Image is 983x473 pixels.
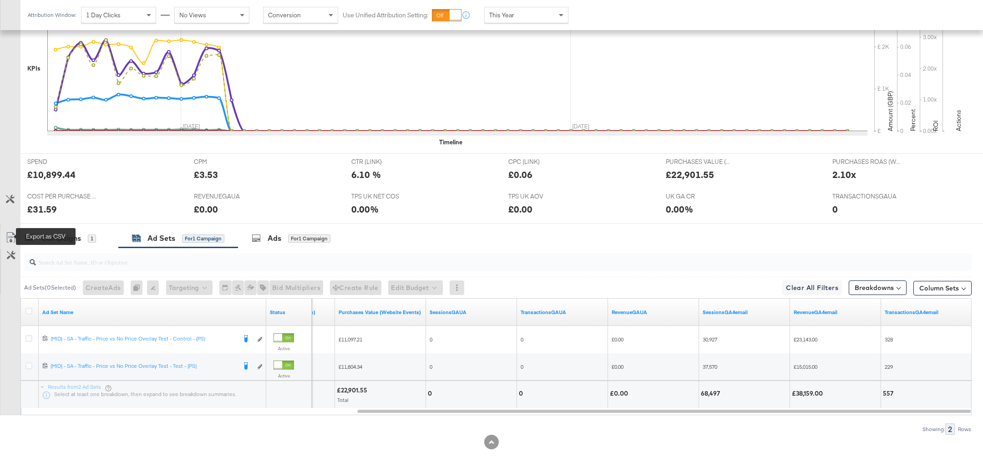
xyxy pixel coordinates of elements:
label: Active [274,373,294,379]
div: £22,901.55 [666,168,714,181]
div: 2 [945,423,955,435]
button: Breakdowns [849,280,907,295]
div: Rows [958,426,972,432]
span: CTR (LINK) [351,158,420,166]
div: £0.06 [508,168,532,181]
span: 0 [430,363,432,370]
button: Column Sets [913,281,972,295]
input: Search Ad Set Name, ID or Objective [36,249,884,267]
div: 2.10x [832,168,856,181]
div: Attribution Window: [27,12,76,18]
span: 1 Day Clicks [86,11,121,19]
span: 37,570 [703,363,717,370]
span: 0 [521,336,523,343]
span: No Views [179,11,206,19]
div: 0.00% [351,203,379,216]
span: TPS UK NET COS [351,192,420,201]
span: PURCHASES VALUE (WEBSITE EVENTS) [666,158,734,166]
span: Total [337,397,349,403]
div: for 1 Campaign [182,234,224,243]
a: Shows the current state of your Ad Set. [270,309,308,316]
div: £3.53 [194,168,218,181]
a: Sessions - The total number of sessions [703,309,786,316]
div: £0.00 [194,203,218,216]
span: £11,097.21 [339,336,362,343]
label: Use Unified Attribution Setting: [343,11,428,20]
div: Ad Sets ( 0 Selected) [24,284,76,292]
div: (MID) - SA - Traffic - Price vs No Price Overlay Test - Test - (PS) [51,362,236,370]
span: UK GA CR [666,192,734,201]
span: £23,143.00 [794,336,817,343]
a: Transactions - The total number of transactions [885,309,968,316]
label: Active [274,346,294,351]
span: SPEND [27,158,96,166]
span: TRANSACTIONSGAUA [832,192,901,201]
div: 0 [832,203,838,216]
text: ROI [932,120,940,131]
div: Timeline [439,138,462,147]
div: 1 [88,234,96,243]
span: CPM [194,158,262,166]
text: Actions [954,110,963,131]
div: £38,159.00 [792,389,826,398]
span: £11,804.34 [339,363,362,370]
div: £31.59 [27,203,57,216]
span: TPS UK AOV [508,192,577,201]
div: £0.00 [610,389,631,398]
div: Ads [268,233,281,244]
text: Percent [909,109,917,131]
span: Clear All Filters [786,282,838,294]
div: KPIs [27,64,41,73]
div: £0.00 [508,203,532,216]
span: 0 [430,336,432,343]
div: Campaigns [41,233,81,244]
span: This Year [489,11,514,19]
a: GA Revenue [612,309,695,316]
div: £10,899.44 [27,168,76,181]
div: 0.00% [666,203,693,216]
div: 0 [131,280,147,295]
div: 557 [883,389,896,398]
a: (MID) - SA - Traffic - Price vs No Price Overlay Test - Control - (PS) [51,335,236,345]
div: 0 [428,389,435,398]
span: 30,927 [703,336,717,343]
a: (MID) - SA - Traffic - Price vs No Price Overlay Test - Test - (PS) [51,362,236,372]
span: 229 [885,363,893,370]
text: Amount (GBP) [886,91,894,131]
div: Ad Sets [147,233,175,244]
div: (MID) - SA - Traffic - Price vs No Price Overlay Test - Control - (PS) [51,335,236,342]
div: Showing: [922,426,945,432]
a: The total value of the purchase actions tracked by your Custom Audience pixel on your website aft... [339,309,422,316]
span: £0.00 [612,363,623,370]
span: COST PER PURCHASE (WEBSITE EVENTS) [27,192,96,201]
a: GA Transactions [521,309,604,316]
button: Clear All Filters [782,280,842,295]
div: 0 [519,389,526,398]
span: 328 [885,336,893,343]
a: Transaction Revenue - The total sale revenue [794,309,877,316]
span: CPC (LINK) [508,158,577,166]
span: 0 [521,363,523,370]
div: 6.10 % [351,168,381,181]
a: Your Ad Set name. [42,309,263,316]
div: £22,901.55 [337,386,370,395]
span: REVENUEGAUA [194,192,262,201]
div: 68,497 [701,389,723,398]
a: GA Sessions [430,309,513,316]
span: PURCHASES ROAS (WEBSITE EVENTS) [832,158,901,166]
span: £15,015.00 [794,363,817,370]
span: Conversion [268,11,301,19]
span: £0.00 [612,336,623,343]
div: for 1 Campaign [288,234,330,243]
